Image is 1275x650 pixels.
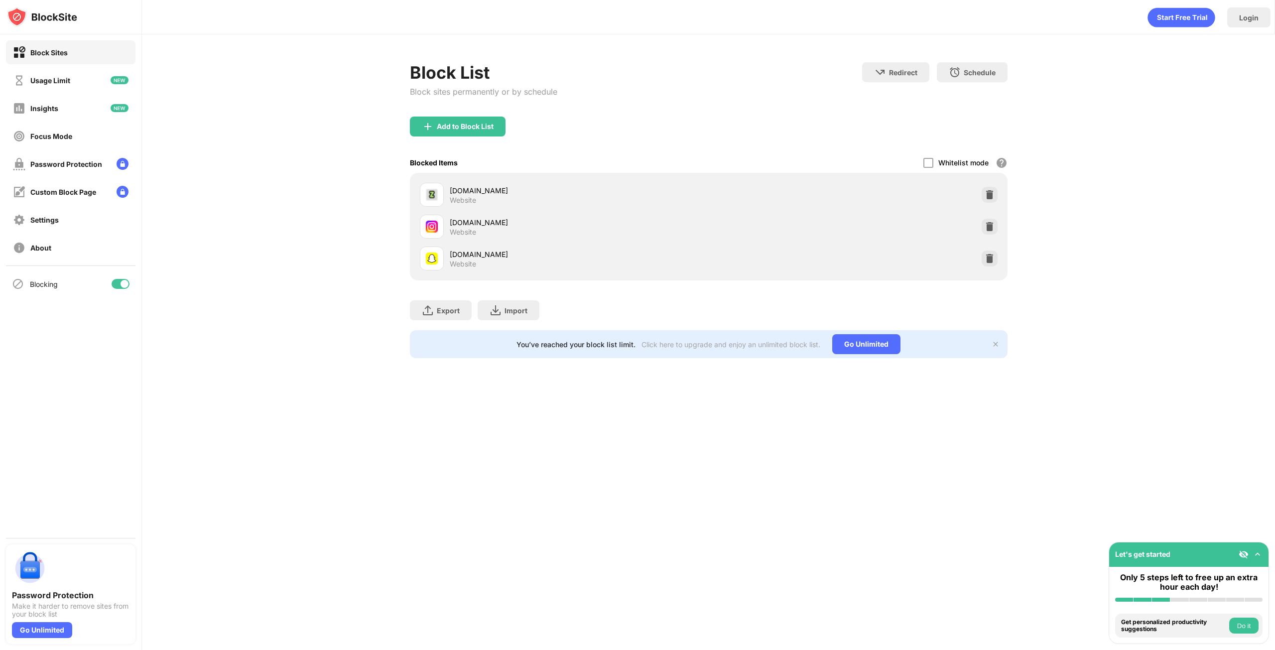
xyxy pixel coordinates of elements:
div: Let's get started [1115,550,1170,558]
img: favicons [426,221,438,233]
img: lock-menu.svg [117,158,128,170]
div: animation [1147,7,1215,27]
img: insights-off.svg [13,102,25,115]
div: Settings [30,216,59,224]
div: Add to Block List [437,123,494,130]
img: new-icon.svg [111,104,128,112]
div: Click here to upgrade and enjoy an unlimited block list. [641,340,820,349]
img: settings-off.svg [13,214,25,226]
img: about-off.svg [13,242,25,254]
div: Export [437,306,460,315]
div: Website [450,196,476,205]
div: Schedule [964,68,996,77]
div: Redirect [889,68,917,77]
div: Block Sites [30,48,68,57]
div: Import [505,306,527,315]
div: [DOMAIN_NAME] [450,185,709,196]
div: Password Protection [12,590,129,600]
div: Password Protection [30,160,102,168]
img: block-on.svg [13,46,25,59]
div: [DOMAIN_NAME] [450,217,709,228]
img: customize-block-page-off.svg [13,186,25,198]
img: password-protection-off.svg [13,158,25,170]
div: Login [1239,13,1259,22]
img: blocking-icon.svg [12,278,24,290]
div: Whitelist mode [938,158,989,167]
div: Blocking [30,280,58,288]
div: Custom Block Page [30,188,96,196]
div: Website [450,260,476,268]
div: Go Unlimited [832,334,900,354]
div: Insights [30,104,58,113]
img: favicons [426,189,438,201]
div: [DOMAIN_NAME] [450,249,709,260]
img: new-icon.svg [111,76,128,84]
div: Focus Mode [30,132,72,140]
img: lock-menu.svg [117,186,128,198]
div: Go Unlimited [12,622,72,638]
img: x-button.svg [992,340,1000,348]
button: Do it [1229,618,1259,634]
img: time-usage-off.svg [13,74,25,87]
div: Block sites permanently or by schedule [410,87,557,97]
img: omni-setup-toggle.svg [1253,549,1263,559]
div: Only 5 steps left to free up an extra hour each day! [1115,573,1263,592]
div: Blocked Items [410,158,458,167]
img: eye-not-visible.svg [1239,549,1249,559]
div: You’ve reached your block list limit. [516,340,636,349]
img: focus-off.svg [13,130,25,142]
div: Make it harder to remove sites from your block list [12,602,129,618]
img: favicons [426,253,438,264]
img: logo-blocksite.svg [7,7,77,27]
div: Website [450,228,476,237]
div: Block List [410,62,557,83]
div: About [30,244,51,252]
div: Usage Limit [30,76,70,85]
img: push-password-protection.svg [12,550,48,586]
div: Get personalized productivity suggestions [1121,619,1227,633]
